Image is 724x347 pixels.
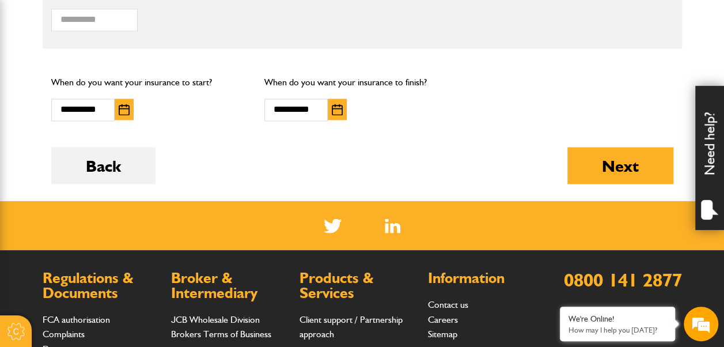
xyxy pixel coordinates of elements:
div: Need help? [695,86,724,230]
a: Complaints [43,328,85,339]
h2: Regulations & Documents [43,270,160,300]
a: FCA authorisation [43,314,110,325]
a: 0800 141 2877 [564,268,682,291]
p: How may I help you today? [568,326,666,334]
p: When do you want your insurance to finish? [264,75,460,90]
a: Careers [428,314,458,325]
img: Linked In [385,218,400,233]
a: LinkedIn [385,218,400,233]
img: Choose date [119,104,130,115]
img: Twitter [324,218,342,233]
img: Choose date [332,104,343,115]
p: When do you want your insurance to start? [51,75,247,90]
h2: Information [428,270,545,285]
a: Contact us [428,299,468,310]
h2: Broker & Intermediary [171,270,288,300]
h2: Products & Services [300,270,416,300]
button: Back [51,147,156,184]
a: Brokers Terms of Business [171,328,271,339]
a: Sitemap [428,328,457,339]
a: JCB Wholesale Division [171,314,260,325]
div: We're Online! [568,314,666,324]
button: Next [567,147,673,184]
a: Client support / Partnership approach [300,314,403,340]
